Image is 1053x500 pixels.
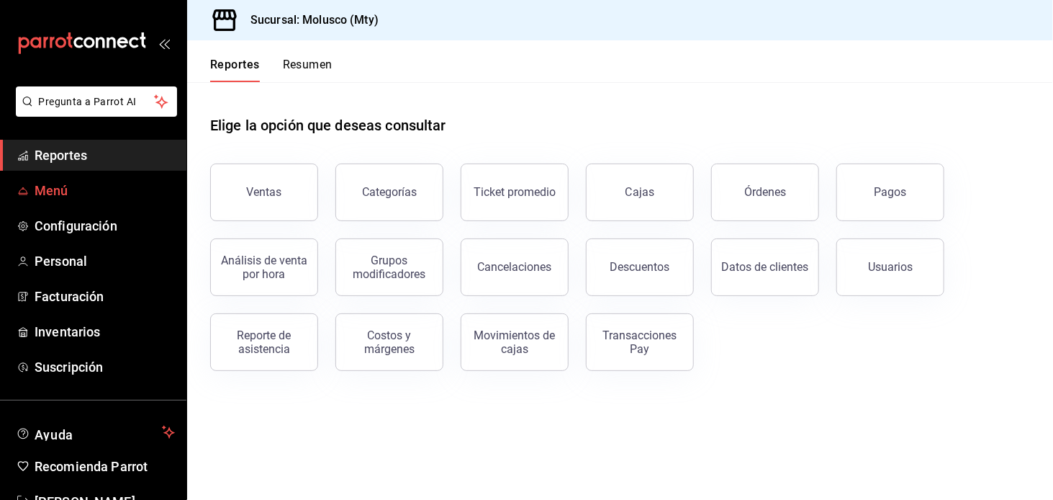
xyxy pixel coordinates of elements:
div: Reporte de asistencia [220,329,309,356]
span: Ayuda [35,424,156,441]
div: Descuentos [610,260,670,274]
button: Pregunta a Parrot AI [16,86,177,117]
h3: Sucursal: Molusco (Mty) [239,12,379,29]
div: Usuarios [868,260,913,274]
div: Movimientos de cajas [470,329,559,356]
button: Usuarios [836,238,944,296]
button: Reporte de asistencia [210,313,318,371]
div: Grupos modificadores [345,254,434,281]
button: Movimientos de cajas [461,313,569,371]
span: Personal [35,251,175,271]
span: Menú [35,181,175,200]
button: Cancelaciones [461,238,569,296]
div: Cancelaciones [478,260,552,274]
div: Transacciones Pay [595,329,684,356]
button: Descuentos [586,238,694,296]
button: Pagos [836,164,944,221]
div: Ticket promedio [474,185,556,199]
h1: Elige la opción que deseas consultar [210,115,446,136]
button: Órdenes [711,164,819,221]
div: Ventas [247,185,282,199]
button: Categorías [335,164,443,221]
button: Grupos modificadores [335,238,443,296]
button: Análisis de venta por hora [210,238,318,296]
button: Transacciones Pay [586,313,694,371]
a: Cajas [586,164,694,221]
button: Ticket promedio [461,164,569,221]
div: Datos de clientes [722,260,809,274]
div: navigation tabs [210,58,333,82]
div: Costos y márgenes [345,329,434,356]
button: Datos de clientes [711,238,819,296]
span: Recomienda Parrot [35,457,175,476]
span: Facturación [35,287,175,306]
button: Resumen [283,58,333,82]
a: Pregunta a Parrot AI [10,104,177,120]
span: Pregunta a Parrot AI [39,94,155,110]
span: Reportes [35,146,175,165]
button: Costos y márgenes [335,313,443,371]
div: Pagos [875,185,907,199]
div: Categorías [362,185,417,199]
div: Cajas [625,184,655,201]
div: Órdenes [744,185,786,199]
button: Ventas [210,164,318,221]
span: Inventarios [35,322,175,341]
button: Reportes [210,58,260,82]
div: Análisis de venta por hora [220,254,309,281]
span: Configuración [35,216,175,236]
span: Suscripción [35,357,175,377]
button: open_drawer_menu [158,37,170,49]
